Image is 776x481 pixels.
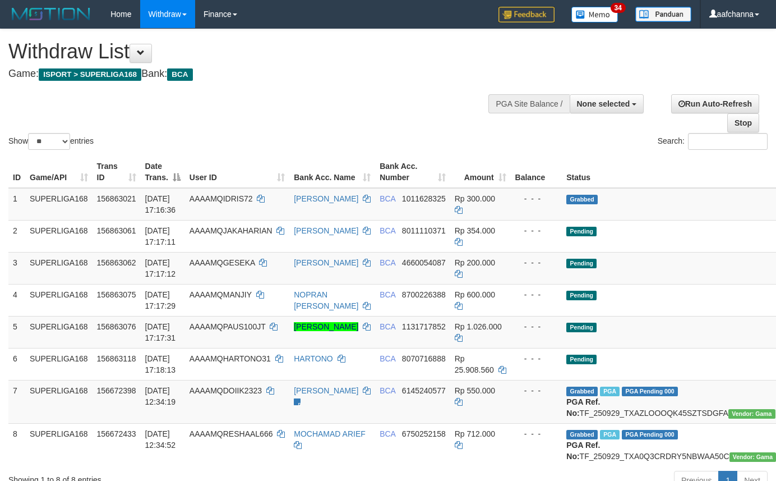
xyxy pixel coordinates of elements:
span: Rp 200.000 [455,258,495,267]
img: MOTION_logo.png [8,6,94,22]
span: Pending [566,355,597,364]
span: 156863076 [97,322,136,331]
span: Pending [566,291,597,300]
a: [PERSON_NAME] [294,194,358,203]
span: AAAAMQRESHAAL666 [190,429,273,438]
span: [DATE] 12:34:19 [145,386,176,406]
span: [DATE] 12:34:52 [145,429,176,450]
label: Show entries [8,133,94,150]
img: Button%20Memo.svg [571,7,618,22]
td: SUPERLIGA168 [25,348,93,380]
span: Grabbed [566,195,598,204]
th: ID [8,156,25,188]
span: AAAAMQIDRIS72 [190,194,253,203]
td: SUPERLIGA168 [25,252,93,284]
span: Marked by aafsoycanthlai [600,387,620,396]
th: Bank Acc. Name: activate to sort column ascending [289,156,375,188]
span: Pending [566,323,597,332]
td: SUPERLIGA168 [25,423,93,466]
span: Copy 6750252158 to clipboard [402,429,446,438]
span: 156863118 [97,354,136,363]
a: [PERSON_NAME] [294,322,358,331]
th: Game/API: activate to sort column ascending [25,156,93,188]
select: Showentries [28,133,70,150]
td: 4 [8,284,25,316]
span: AAAAMQHARTONO31 [190,354,271,363]
span: Copy 1011628325 to clipboard [402,194,446,203]
span: Copy 8011110371 to clipboard [402,226,446,235]
label: Search: [658,133,768,150]
td: SUPERLIGA168 [25,316,93,348]
span: BCA [380,386,395,395]
td: SUPERLIGA168 [25,220,93,252]
div: - - - [515,353,558,364]
span: [DATE] 17:17:12 [145,258,176,278]
span: Rp 550.000 [455,386,495,395]
span: Rp 300.000 [455,194,495,203]
img: panduan.png [635,7,691,22]
span: BCA [380,429,395,438]
b: PGA Ref. No: [566,397,600,418]
span: Rp 600.000 [455,290,495,299]
span: Copy 4660054087 to clipboard [402,258,446,267]
span: PGA Pending [622,387,678,396]
span: AAAAMQDOIIK2323 [190,386,262,395]
td: 2 [8,220,25,252]
a: [PERSON_NAME] [294,226,358,235]
td: SUPERLIGA168 [25,284,93,316]
td: 7 [8,380,25,423]
th: Trans ID: activate to sort column ascending [93,156,141,188]
th: Bank Acc. Number: activate to sort column ascending [375,156,450,188]
div: - - - [515,193,558,204]
span: BCA [380,258,395,267]
span: 34 [611,3,626,13]
div: - - - [515,428,558,439]
span: 156863021 [97,194,136,203]
span: Copy 8070716888 to clipboard [402,354,446,363]
div: - - - [515,289,558,300]
span: Pending [566,259,597,268]
div: - - - [515,225,558,236]
span: Marked by aafsoycanthlai [600,430,620,439]
span: AAAAMQJAKAHARIAN [190,226,272,235]
span: None selected [577,99,630,108]
img: Feedback.jpg [498,7,555,22]
span: 156863062 [97,258,136,267]
td: 3 [8,252,25,284]
span: BCA [380,322,395,331]
td: SUPERLIGA168 [25,188,93,221]
span: [DATE] 17:18:13 [145,354,176,374]
button: None selected [570,94,644,113]
span: Rp 712.000 [455,429,495,438]
a: Stop [727,113,759,132]
b: PGA Ref. No: [566,441,600,461]
a: NOPRAN [PERSON_NAME] [294,290,358,310]
a: [PERSON_NAME] [294,386,358,395]
input: Search: [688,133,768,150]
span: Vendor URL: https://trx31.1velocity.biz [728,409,775,419]
div: - - - [515,385,558,396]
div: - - - [515,321,558,332]
span: BCA [380,194,395,203]
span: [DATE] 17:17:11 [145,226,176,246]
th: Balance [511,156,562,188]
td: 8 [8,423,25,466]
th: Amount: activate to sort column ascending [450,156,511,188]
span: AAAAMQMANJIY [190,290,252,299]
th: User ID: activate to sort column ascending [185,156,289,188]
span: Grabbed [566,430,598,439]
a: HARTONO [294,354,333,363]
a: MOCHAMAD ARIEF [294,429,366,438]
span: AAAAMQPAUS100JT [190,322,266,331]
span: BCA [380,290,395,299]
span: BCA [167,68,192,81]
td: 1 [8,188,25,221]
span: Rp 354.000 [455,226,495,235]
h4: Game: Bank: [8,68,506,80]
span: Pending [566,227,597,236]
span: 156863061 [97,226,136,235]
td: 5 [8,316,25,348]
span: [DATE] 17:16:36 [145,194,176,214]
span: PGA Pending [622,430,678,439]
span: Copy 1131717852 to clipboard [402,322,446,331]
